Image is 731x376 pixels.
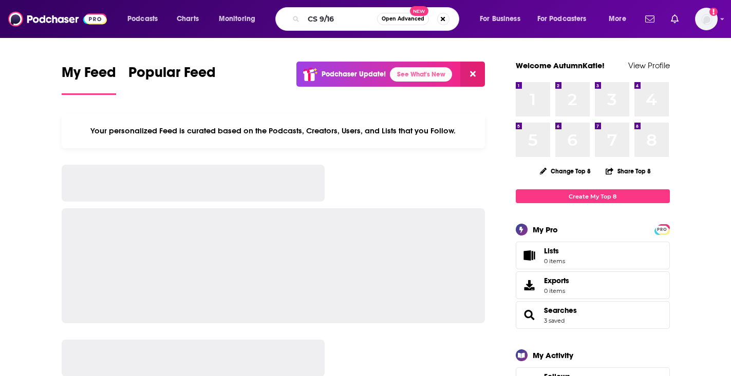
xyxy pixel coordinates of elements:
[544,246,559,255] span: Lists
[656,226,668,233] span: PRO
[533,350,573,360] div: My Activity
[544,287,569,294] span: 0 items
[537,12,587,26] span: For Podcasters
[62,64,116,87] span: My Feed
[473,11,533,27] button: open menu
[519,248,540,263] span: Lists
[695,8,718,30] img: User Profile
[120,11,171,27] button: open menu
[628,61,670,70] a: View Profile
[519,308,540,322] a: Searches
[382,16,424,22] span: Open Advanced
[127,12,158,26] span: Podcasts
[605,161,651,181] button: Share Top 8
[531,11,602,27] button: open menu
[62,113,485,148] div: Your personalized Feed is curated based on the Podcasts, Creators, Users, and Lists that you Follow.
[656,225,668,233] a: PRO
[519,278,540,292] span: Exports
[667,10,683,28] a: Show notifications dropdown
[212,11,269,27] button: open menu
[544,276,569,285] span: Exports
[480,12,520,26] span: For Business
[709,8,718,16] svg: Add a profile image
[322,70,386,78] p: Podchaser Update!
[8,9,107,29] img: Podchaser - Follow, Share and Rate Podcasts
[219,12,255,26] span: Monitoring
[516,271,670,299] a: Exports
[534,165,597,177] button: Change Top 8
[695,8,718,30] span: Logged in as AutumnKatie
[285,7,469,31] div: Search podcasts, credits, & more...
[516,61,605,70] a: Welcome AutumnKatie!
[377,13,429,25] button: Open AdvancedNew
[170,11,205,27] a: Charts
[304,11,377,27] input: Search podcasts, credits, & more...
[128,64,216,87] span: Popular Feed
[602,11,639,27] button: open menu
[62,64,116,95] a: My Feed
[695,8,718,30] button: Show profile menu
[177,12,199,26] span: Charts
[609,12,626,26] span: More
[544,306,577,315] a: Searches
[533,225,558,234] div: My Pro
[516,242,670,269] a: Lists
[516,189,670,203] a: Create My Top 8
[544,258,565,265] span: 0 items
[641,10,659,28] a: Show notifications dropdown
[544,246,565,255] span: Lists
[390,67,452,82] a: See What's New
[544,317,565,324] a: 3 saved
[410,6,428,16] span: New
[516,301,670,329] span: Searches
[128,64,216,95] a: Popular Feed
